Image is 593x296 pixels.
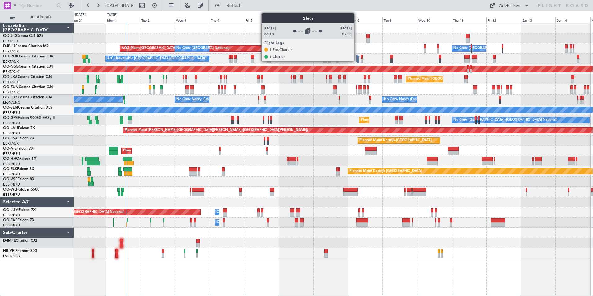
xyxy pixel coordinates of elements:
[486,17,521,23] div: Fri 12
[3,110,20,115] a: EBBR/BRU
[3,55,53,58] a: OO-ROKCessna Citation CJ4
[3,167,17,171] span: OO-ELK
[486,1,532,11] button: Quick Links
[3,90,19,95] a: EBKT/KJK
[408,74,520,84] div: Planned Maint [GEOGRAPHIC_DATA] ([GEOGRAPHIC_DATA] National)
[125,126,308,135] div: Planned Maint [PERSON_NAME]-[GEOGRAPHIC_DATA][PERSON_NAME] ([GEOGRAPHIC_DATA][PERSON_NAME])
[348,17,383,23] div: Mon 8
[16,15,65,19] span: All Aircraft
[279,17,314,23] div: Sat 6
[3,121,20,125] a: EBBR/BRU
[75,12,86,18] div: [DATE]
[3,157,36,161] a: OO-HHOFalcon 8X
[3,34,16,38] span: OO-JID
[3,65,53,69] a: OO-NSGCessna Citation CJ4
[3,177,17,181] span: OO-VSF
[3,49,19,54] a: EBKT/KJK
[3,141,19,146] a: EBKT/KJK
[176,44,280,53] div: No Crew [GEOGRAPHIC_DATA] ([GEOGRAPHIC_DATA] National)
[217,208,259,217] div: Owner Melsbroek Air Base
[555,17,590,23] div: Sun 14
[3,182,20,187] a: EBBR/BRU
[3,147,33,150] a: OO-AIEFalcon 7X
[3,131,20,136] a: EBBR/BRU
[140,17,175,23] div: Tue 2
[3,137,34,140] a: OO-FSXFalcon 7X
[3,116,18,120] span: OO-GPE
[3,188,18,191] span: OO-WLP
[3,75,18,79] span: OO-LXA
[3,192,20,197] a: EBBR/BRU
[3,188,39,191] a: OO-WLPGlobal 5500
[453,44,557,53] div: No Crew [GEOGRAPHIC_DATA] ([GEOGRAPHIC_DATA] National)
[3,239,16,243] span: D-IMFE
[71,17,106,23] div: Sun 31
[107,54,206,63] div: A/C Unavailable [GEOGRAPHIC_DATA]-[GEOGRAPHIC_DATA]
[19,1,55,10] input: Trip Number
[453,115,557,125] div: No Crew [GEOGRAPHIC_DATA] ([GEOGRAPHIC_DATA] National)
[3,249,37,253] a: HB-VPIPhenom 300
[3,157,19,161] span: OO-HHO
[3,218,17,222] span: OO-FAE
[176,95,213,104] div: No Crew Nancy (Essey)
[3,218,34,222] a: OO-FAEFalcon 7X
[3,208,19,212] span: OO-LUM
[3,177,34,181] a: OO-VSFFalcon 8X
[3,162,20,166] a: EBBR/BRU
[3,44,15,48] span: D-IBLU
[417,17,452,23] div: Wed 10
[217,218,259,227] div: Owner Melsbroek Air Base
[382,17,417,23] div: Tue 9
[3,70,19,74] a: EBKT/KJK
[3,137,17,140] span: OO-FSX
[3,75,52,79] a: OO-LXACessna Citation CJ4
[7,12,67,22] button: All Aircraft
[3,116,55,120] a: OO-GPEFalcon 900EX EASy II
[221,3,247,8] span: Refresh
[3,80,19,84] a: EBKT/KJK
[3,55,19,58] span: OO-ROK
[3,254,21,258] a: LSGG/GVA
[313,17,348,23] div: Sun 7
[3,106,18,110] span: OO-SLM
[3,34,43,38] a: OO-JIDCessna CJ1 525
[105,3,135,8] span: [DATE] - [DATE]
[3,96,18,99] span: OO-LUX
[359,136,432,145] div: Planned Maint Kortrijk-[GEOGRAPHIC_DATA]
[521,17,556,23] div: Sat 13
[244,17,279,23] div: Fri 5
[350,167,422,176] div: Planned Maint Kortrijk-[GEOGRAPHIC_DATA]
[175,17,210,23] div: Wed 3
[3,126,18,130] span: OO-LAH
[3,85,53,89] a: OO-ZUNCessna Citation CJ4
[3,172,20,177] a: EBBR/BRU
[123,146,221,155] div: Planned Maint [GEOGRAPHIC_DATA] ([GEOGRAPHIC_DATA])
[210,17,244,23] div: Thu 4
[361,115,473,125] div: Planned Maint [GEOGRAPHIC_DATA] ([GEOGRAPHIC_DATA] National)
[3,147,16,150] span: OO-AIE
[212,1,249,11] button: Refresh
[3,85,19,89] span: OO-ZUN
[3,223,20,228] a: EBBR/BRU
[3,167,34,171] a: OO-ELKFalcon 8X
[3,39,19,43] a: EBKT/KJK
[107,12,117,18] div: [DATE]
[106,17,140,23] div: Mon 1
[452,17,487,23] div: Thu 11
[3,208,36,212] a: OO-LUMFalcon 7X
[3,96,52,99] a: OO-LUXCessna Citation CJ4
[3,126,35,130] a: OO-LAHFalcon 7X
[3,239,37,243] a: D-IMFECitation CJ2
[3,213,20,218] a: EBBR/BRU
[3,65,19,69] span: OO-NSG
[3,151,20,156] a: EBBR/BRU
[3,44,49,48] a: D-IBLUCessna Citation M2
[122,44,229,53] div: AOG Maint [GEOGRAPHIC_DATA] ([GEOGRAPHIC_DATA] National)
[384,95,421,104] div: No Crew Nancy (Essey)
[3,249,15,253] span: HB-VPI
[3,59,19,64] a: EBKT/KJK
[3,100,20,105] a: LFSN/ENC
[499,3,520,9] div: Quick Links
[3,106,52,110] a: OO-SLMCessna Citation XLS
